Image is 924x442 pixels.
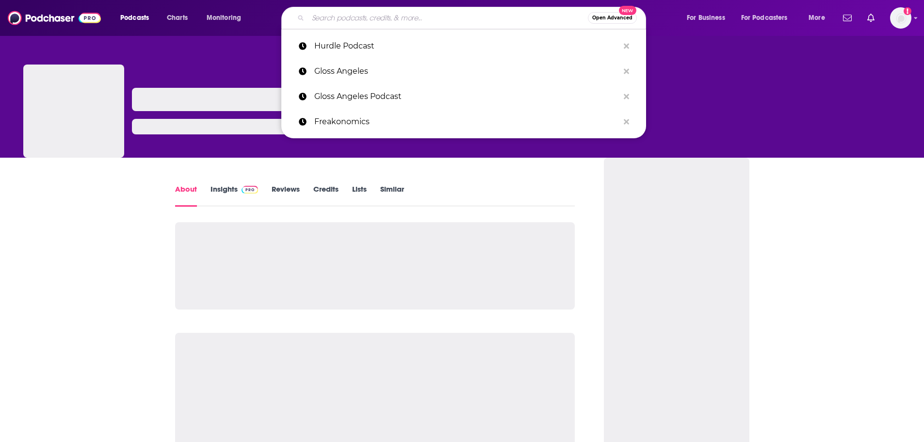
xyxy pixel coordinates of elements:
[741,11,788,25] span: For Podcasters
[175,184,197,207] a: About
[735,10,802,26] button: open menu
[619,6,636,15] span: New
[680,10,737,26] button: open menu
[809,11,825,25] span: More
[161,10,194,26] a: Charts
[200,10,254,26] button: open menu
[802,10,837,26] button: open menu
[291,7,655,29] div: Search podcasts, credits, & more...
[890,7,911,29] img: User Profile
[588,12,637,24] button: Open AdvancedNew
[687,11,725,25] span: For Business
[272,184,300,207] a: Reviews
[281,59,646,84] a: Gloss Angeles
[890,7,911,29] button: Show profile menu
[8,9,101,27] img: Podchaser - Follow, Share and Rate Podcasts
[120,11,149,25] span: Podcasts
[313,184,339,207] a: Credits
[308,10,588,26] input: Search podcasts, credits, & more...
[281,84,646,109] a: Gloss Angeles Podcast
[211,184,259,207] a: InsightsPodchaser Pro
[281,33,646,59] a: Hurdle Podcast
[314,84,619,109] p: Gloss Angeles Podcast
[314,59,619,84] p: Gloss Angeles
[314,109,619,134] p: Freakonomics
[863,10,878,26] a: Show notifications dropdown
[314,33,619,59] p: Hurdle Podcast
[380,184,404,207] a: Similar
[167,11,188,25] span: Charts
[839,10,856,26] a: Show notifications dropdown
[113,10,162,26] button: open menu
[904,7,911,15] svg: Add a profile image
[207,11,241,25] span: Monitoring
[352,184,367,207] a: Lists
[890,7,911,29] span: Logged in as PTEPR25
[281,109,646,134] a: Freakonomics
[592,16,632,20] span: Open Advanced
[242,186,259,194] img: Podchaser Pro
